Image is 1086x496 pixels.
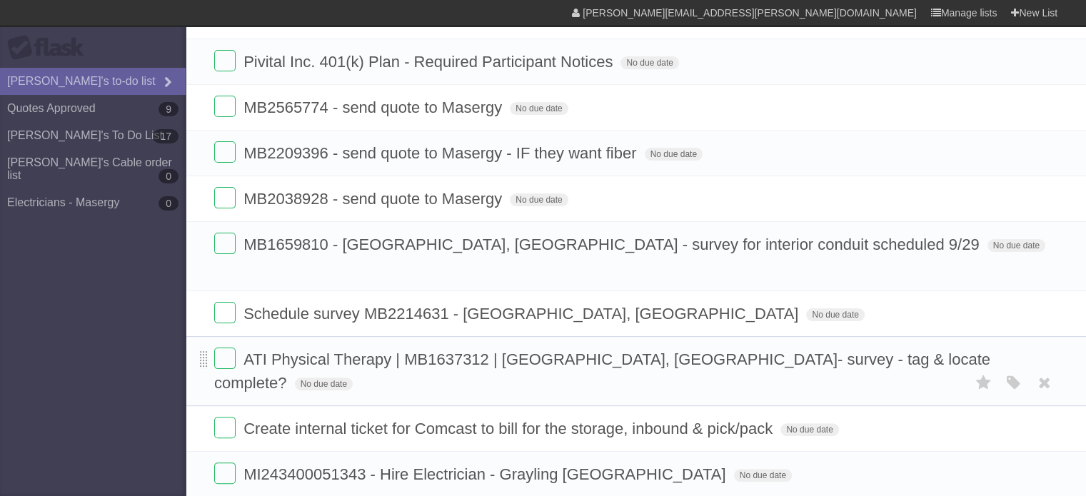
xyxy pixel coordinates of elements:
[243,98,506,116] span: MB2565774 - send quote to Masergy
[243,190,506,208] span: MB2038928 - send quote to Masergy
[214,348,236,369] label: Done
[214,50,236,71] label: Done
[243,420,776,437] span: Create internal ticket for Comcast to bill for the storage, inbound & pick/pack
[159,102,179,116] b: 9
[510,102,568,115] span: No due date
[214,233,236,254] label: Done
[510,193,568,206] span: No due date
[780,423,838,436] span: No due date
[243,53,616,71] span: Pivital Inc. 401(k) Plan - Required Participant Notices
[970,371,997,395] label: Star task
[645,148,703,161] span: No due date
[214,141,236,163] label: Done
[987,239,1045,252] span: No due date
[214,417,236,438] label: Done
[295,378,353,390] span: No due date
[7,35,93,61] div: Flask
[214,187,236,208] label: Done
[214,462,236,484] label: Done
[243,236,982,253] span: MB1659810 - [GEOGRAPHIC_DATA], [GEOGRAPHIC_DATA] - survey for interior conduit scheduled 9/29
[159,169,179,183] b: 0
[620,56,678,69] span: No due date
[214,96,236,117] label: Done
[153,129,179,143] b: 17
[159,196,179,211] b: 0
[214,350,990,392] span: ATI Physical Therapy | MB1637312 | [GEOGRAPHIC_DATA], [GEOGRAPHIC_DATA]- survey - tag & locate co...
[243,305,802,323] span: Schedule survey MB2214631 - [GEOGRAPHIC_DATA], [GEOGRAPHIC_DATA]
[243,144,640,162] span: MB2209396 - send quote to Masergy - IF they want fiber
[243,465,729,483] span: MI243400051343 - Hire Electrician - Grayling [GEOGRAPHIC_DATA]
[806,308,864,321] span: No due date
[214,302,236,323] label: Done
[734,469,792,482] span: No due date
